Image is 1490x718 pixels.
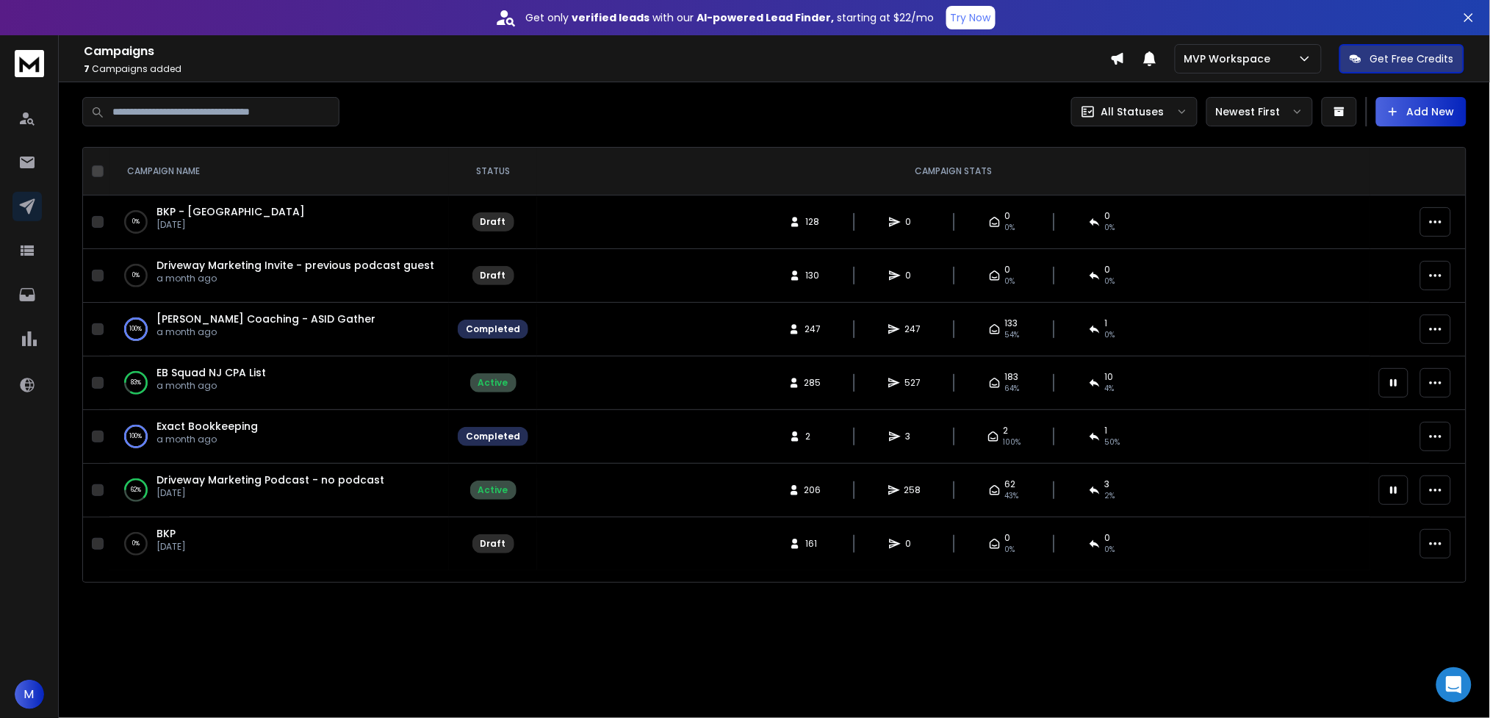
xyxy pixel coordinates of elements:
span: 0% [1005,222,1015,234]
a: Driveway Marketing Podcast - no podcast [156,473,384,487]
span: 0 [1105,532,1111,544]
span: 2 % [1105,490,1115,502]
span: 0 % [1105,329,1115,341]
p: 62 % [131,483,141,498]
span: 183 [1005,371,1019,383]
button: Try Now [946,6,996,29]
a: Exact Bookkeeping [156,419,258,434]
strong: AI-powered Lead Finder, [697,10,835,25]
p: All Statuses [1101,104,1165,119]
span: 161 [805,538,820,550]
span: 0 [1005,264,1011,276]
span: 62 [1005,478,1016,490]
span: 3 [1105,478,1110,490]
a: EB Squad NJ CPA List [156,365,266,380]
span: 10 [1105,371,1114,383]
span: 7 [84,62,90,75]
span: 133 [1005,317,1018,329]
span: 2 [1004,425,1009,437]
h1: Campaigns [84,43,1110,60]
td: 100%Exact Bookkeepinga month ago [109,410,449,464]
div: Completed [466,323,520,335]
span: 130 [805,270,820,281]
span: 0 [1005,532,1011,544]
span: 258 [904,484,921,496]
td: 100%[PERSON_NAME] Coaching - ASID Gathera month ago [109,303,449,356]
span: 0 [1005,210,1011,222]
span: 0% [1105,222,1115,234]
td: 62%Driveway Marketing Podcast - no podcast[DATE] [109,464,449,517]
span: 100 % [1004,437,1021,448]
span: 54 % [1005,329,1020,341]
p: 100 % [130,322,143,337]
span: 1 [1105,317,1108,329]
div: Completed [466,431,520,442]
div: Open Intercom Messenger [1436,667,1472,703]
td: 0%BKP[DATE] [109,517,449,571]
span: 64 % [1005,383,1020,395]
strong: verified leads [572,10,650,25]
p: a month ago [156,326,375,338]
button: Newest First [1206,97,1313,126]
th: CAMPAIGN STATS [537,148,1370,195]
p: 100 % [130,429,143,444]
a: BKP - [GEOGRAPHIC_DATA] [156,204,305,219]
span: 0% [1105,276,1115,287]
p: [DATE] [156,487,384,499]
span: 0% [1005,544,1015,556]
p: Get only with our starting at $22/mo [526,10,935,25]
span: 0 [1105,210,1111,222]
span: 285 [805,377,821,389]
span: 0% [1105,544,1115,556]
span: 247 [904,323,921,335]
div: Draft [481,538,506,550]
span: 0 [1105,264,1111,276]
p: Campaigns added [84,63,1110,75]
button: Add New [1376,97,1466,126]
td: 0%Driveway Marketing Invite - previous podcast guesta month ago [109,249,449,303]
div: Draft [481,216,506,228]
span: 0 [905,216,920,228]
img: logo [15,50,44,77]
span: 247 [805,323,821,335]
p: MVP Workspace [1184,51,1277,66]
span: 3 [905,431,920,442]
p: [DATE] [156,219,305,231]
span: 43 % [1005,490,1019,502]
button: M [15,680,44,709]
span: 0% [1005,276,1015,287]
th: CAMPAIGN NAME [109,148,449,195]
p: 83 % [131,376,141,390]
a: BKP [156,526,176,541]
p: a month ago [156,434,258,445]
div: Active [478,484,508,496]
span: 2 [805,431,820,442]
div: Active [478,377,508,389]
span: 0 [905,538,920,550]
p: 0 % [132,268,140,283]
a: [PERSON_NAME] Coaching - ASID Gather [156,312,375,326]
p: Get Free Credits [1370,51,1454,66]
p: a month ago [156,380,266,392]
p: 0 % [132,536,140,551]
th: STATUS [449,148,537,195]
td: 0%BKP - [GEOGRAPHIC_DATA][DATE] [109,195,449,249]
p: [DATE] [156,541,186,553]
div: Draft [481,270,506,281]
span: 206 [805,484,821,496]
a: Driveway Marketing Invite - previous podcast guest [156,258,434,273]
span: 4 % [1105,383,1115,395]
p: a month ago [156,273,434,284]
span: 527 [904,377,921,389]
p: 0 % [132,215,140,229]
span: 128 [805,216,820,228]
span: 50 % [1105,437,1120,448]
button: Get Free Credits [1339,44,1464,73]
